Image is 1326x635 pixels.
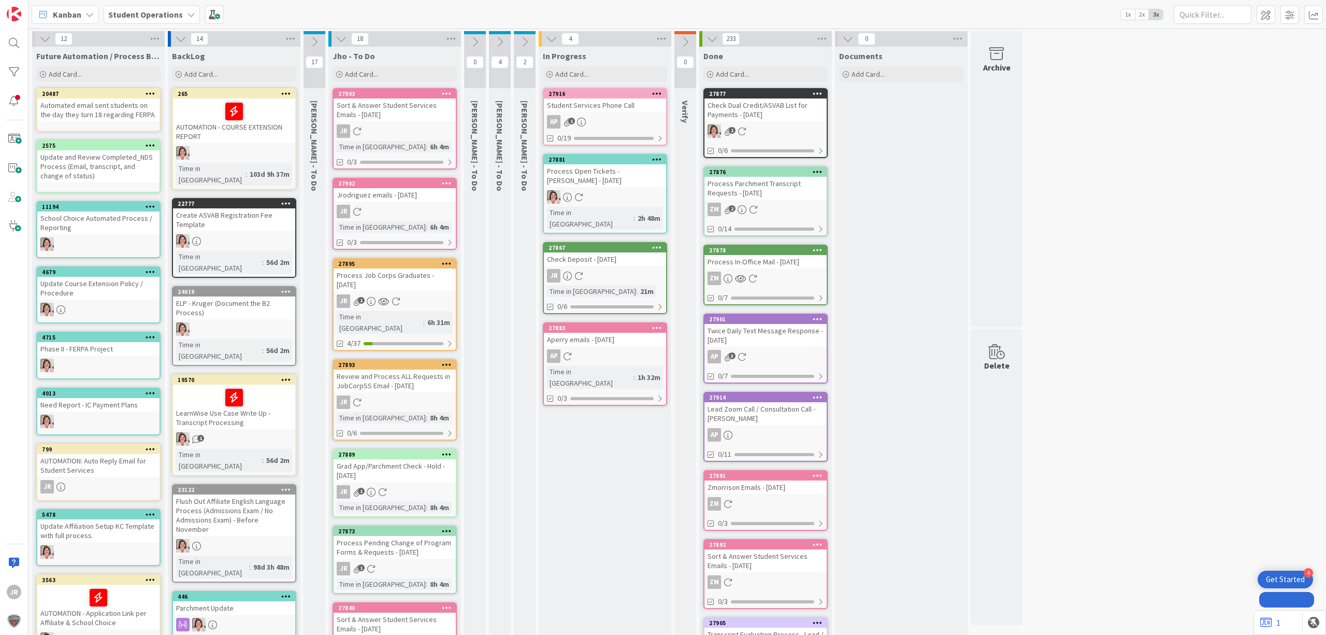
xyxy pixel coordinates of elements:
[729,127,736,134] span: 1
[7,614,21,628] img: avatar
[334,124,456,138] div: JR
[704,255,827,269] div: Process In-Office Mail - [DATE]
[334,396,456,409] div: JR
[40,359,54,372] img: EW
[333,178,457,250] a: 27902Jrodriguez emails - [DATE]JRTime in [GEOGRAPHIC_DATA]:6h 4m0/3
[334,360,456,370] div: 27893
[704,246,827,255] div: 27878
[704,497,827,511] div: ZM
[173,89,295,143] div: 265AUTOMATION - COURSE EXTENSION REPORT
[543,88,667,146] a: 27916Student Services Phone CallAP0/19
[718,518,728,529] span: 0/3
[338,260,456,267] div: 27895
[426,502,427,513] span: :
[37,333,160,342] div: 4715
[37,575,160,629] div: 3563AUTOMATION - Application Link per Affiliate & School Choice
[704,471,827,494] div: 27891Zmorrison Emails - [DATE]
[718,292,728,303] span: 0/7
[708,124,721,138] img: EW
[358,488,365,495] span: 1
[37,398,160,412] div: Need Report - IC Payment Plans
[427,412,452,424] div: 8h 4m
[172,374,296,476] a: 19570LearnWise Use Case Write Up - Transcript ProcessingEWTime in [GEOGRAPHIC_DATA]:56d 2m
[337,396,350,409] div: JR
[334,603,456,613] div: 27848
[37,510,160,519] div: 5478
[704,402,827,425] div: Lead Zoom Call / Consultation Call - [PERSON_NAME]
[178,288,295,295] div: 24019
[704,393,827,402] div: 27914
[704,124,827,138] div: EW
[176,556,249,578] div: Time in [GEOGRAPHIC_DATA]
[703,245,828,305] a: 27878Process In-Office Mail - [DATE]ZM0/7
[36,509,161,566] a: 5478Update Affiliation Setup KC Template with full process.EW
[264,257,292,268] div: 56d 2m
[347,338,361,349] span: 4/37
[544,155,666,164] div: 27881
[172,88,296,190] a: 265AUTOMATION - COURSE EXTENSION REPORTEWTime in [GEOGRAPHIC_DATA]:103d 9h 37m
[718,449,731,460] span: 0/11
[249,561,251,573] span: :
[704,471,827,481] div: 27891
[173,375,295,385] div: 19570
[197,435,204,442] span: 1
[37,519,160,542] div: Update Affiliation Setup KC Template with full process.
[334,450,456,482] div: 27889Grad App/Parchment Check - Hold - [DATE]
[557,393,567,404] span: 0/3
[262,257,264,268] span: :
[703,392,828,462] a: 27914Lead Zoom Call / Consultation Call - [PERSON_NAME]AP0/11
[704,540,827,572] div: 27892Sort & Answer Student Services Emails - [DATE]
[176,449,262,472] div: Time in [GEOGRAPHIC_DATA]
[704,575,827,589] div: ZM
[704,246,827,269] div: 27878Process In-Office Mail - [DATE]
[334,179,456,188] div: 27902
[426,221,427,233] span: :
[852,69,885,79] span: Add Card...
[333,526,457,594] a: 27873Process Pending Change of Program Forms & Requests - [DATE]JRTime in [GEOGRAPHIC_DATA]:8h 4m
[173,485,295,495] div: 23122
[337,412,426,424] div: Time in [GEOGRAPHIC_DATA]
[718,596,728,607] span: 0/3
[37,277,160,300] div: Update Course Extension Policy / Procedure
[337,124,350,138] div: JR
[709,316,827,323] div: 27901
[37,202,160,211] div: 11194
[709,90,827,97] div: 27877
[334,98,456,121] div: Sort & Answer Student Services Emails - [DATE]
[176,432,190,446] img: EW
[36,332,161,379] a: 4715Phase II - FERPA ProjectEW
[704,272,827,285] div: ZM
[173,208,295,231] div: Create ASVAB Registration Fee Template
[423,317,425,328] span: :
[334,459,456,482] div: Grad App/Parchment Check - Hold - [DATE]
[40,237,54,251] img: EW
[173,592,295,601] div: 446
[427,141,452,152] div: 6h 4m
[178,376,295,384] div: 19570
[173,287,295,297] div: 24019
[704,350,827,363] div: AP
[333,449,457,517] a: 27889Grad App/Parchment Check - Hold - [DATE]JRTime in [GEOGRAPHIC_DATA]:8h 4m
[334,294,456,308] div: JR
[176,539,190,553] img: EW
[333,88,457,170] a: 27903Sort & Answer Student Services Emails - [DATE]JRTime in [GEOGRAPHIC_DATA]:6h 4m0/3
[40,303,54,316] img: EW
[544,323,666,346] div: 27883Aperry emails - [DATE]
[173,592,295,615] div: 446Parchment Update
[264,345,292,356] div: 56d 2m
[555,69,588,79] span: Add Card...
[704,540,827,549] div: 27892
[334,370,456,392] div: Review and Process ALL Requests in JobCorpSS Email - [DATE]
[37,510,160,542] div: 5478Update Affiliation Setup KC Template with full process.
[36,388,161,435] a: 4013Need Report - IC Payment PlansEW
[704,203,827,216] div: ZM
[108,9,183,20] b: Student Operations
[37,211,160,234] div: School Choice Automated Process / Reporting
[49,69,82,79] span: Add Card...
[718,145,728,156] span: 0/6
[708,272,721,285] div: ZM
[544,89,666,98] div: 27916
[37,415,160,428] div: EW
[173,618,295,631] div: EW
[37,585,160,629] div: AUTOMATION - Application Link per Affiliate & School Choice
